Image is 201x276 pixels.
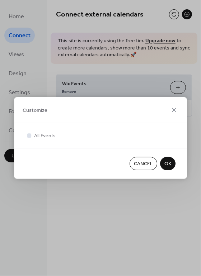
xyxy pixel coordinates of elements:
[134,161,153,168] span: Cancel
[130,157,157,170] button: Cancel
[34,133,56,140] span: All Events
[23,107,47,114] span: Customize
[160,157,176,170] button: OK
[164,161,171,168] span: OK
